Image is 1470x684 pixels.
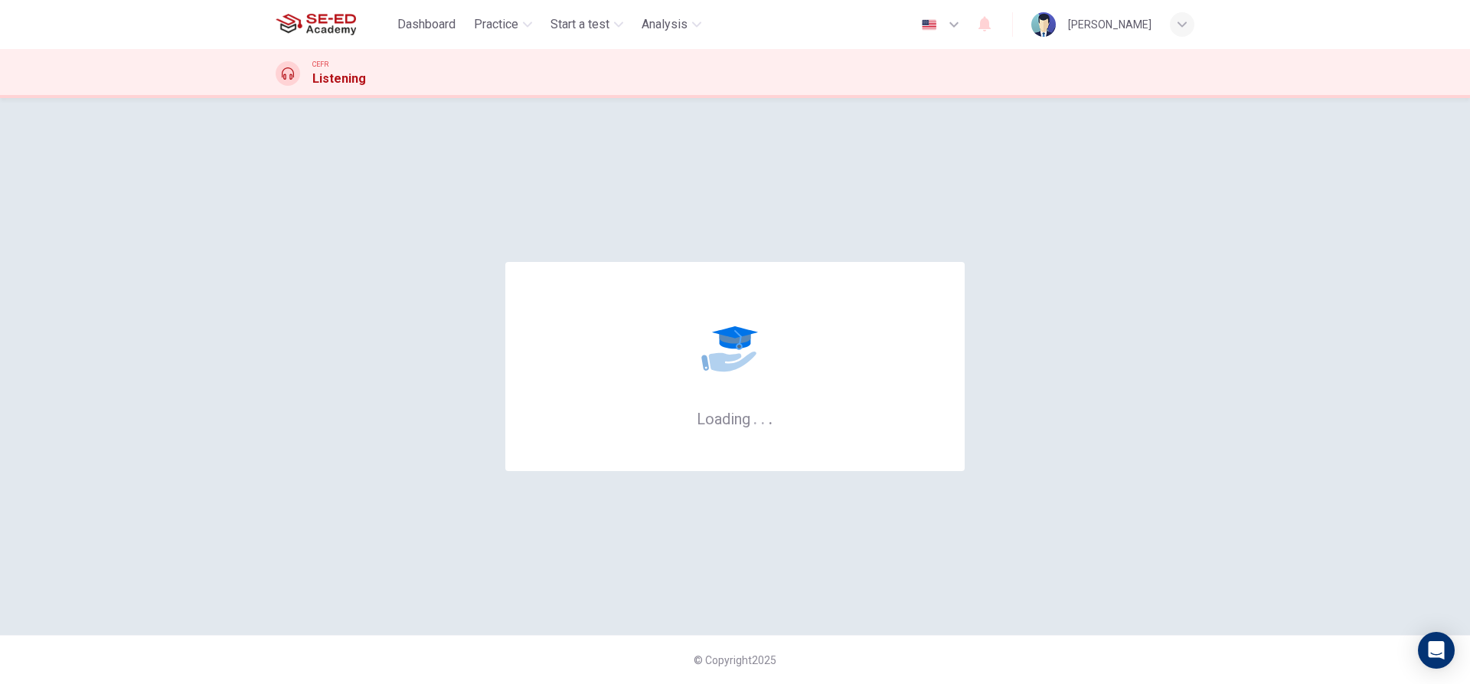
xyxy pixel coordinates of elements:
span: Dashboard [397,15,456,34]
span: CEFR [312,59,328,70]
span: Start a test [550,15,609,34]
div: Open Intercom Messenger [1418,632,1455,669]
img: SE-ED Academy logo [276,9,356,40]
img: en [920,19,939,31]
h1: Listening [312,70,366,88]
a: SE-ED Academy logo [276,9,391,40]
img: Profile picture [1031,12,1056,37]
h6: Loading [697,408,773,428]
span: © Copyright 2025 [694,654,776,666]
span: Practice [474,15,518,34]
h6: . [760,404,766,430]
button: Analysis [635,11,707,38]
button: Dashboard [391,11,462,38]
h6: . [768,404,773,430]
span: Analysis [642,15,688,34]
div: [PERSON_NAME] [1068,15,1151,34]
h6: . [753,404,758,430]
button: Practice [468,11,538,38]
button: Start a test [544,11,629,38]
